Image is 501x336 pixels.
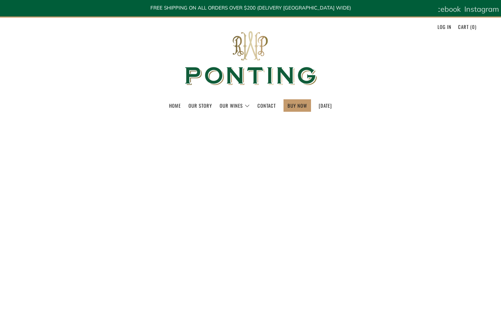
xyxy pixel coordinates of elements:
[189,100,212,111] a: Our Story
[458,21,476,33] a: Cart (0)
[169,100,181,111] a: Home
[464,4,499,14] span: Instagram
[288,100,307,111] a: BUY NOW
[472,23,475,30] span: 0
[464,2,499,16] a: Instagram
[428,4,461,14] span: Facebook
[177,18,324,99] img: Ponting Wines
[438,21,451,33] a: Log in
[428,2,461,16] a: Facebook
[220,100,250,111] a: Our Wines
[257,100,276,111] a: Contact
[319,100,332,111] a: [DATE]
